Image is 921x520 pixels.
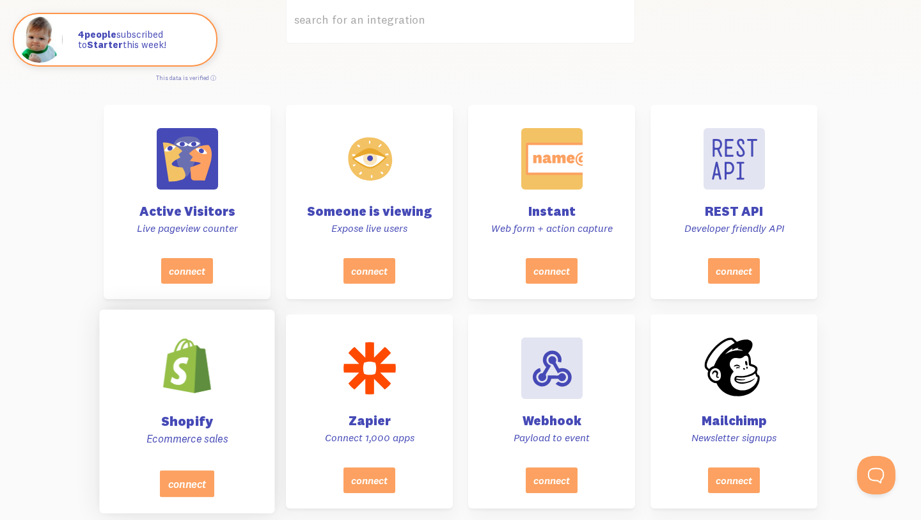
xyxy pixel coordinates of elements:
[343,467,395,492] button: connect
[650,314,817,508] a: Mailchimp Newsletter signups connect
[99,309,274,513] a: Shopify Ecommerce sales connect
[301,205,437,218] h4: Someone is viewing
[17,17,63,63] img: Fomo
[666,205,802,218] h4: REST API
[87,38,123,51] strong: Starter
[160,470,214,497] button: connect
[468,105,635,299] a: Instant Web form + action capture connect
[468,314,635,508] a: Webhook Payload to event connect
[666,414,802,427] h4: Mailchimp
[301,414,437,427] h4: Zapier
[286,105,453,299] a: Someone is viewing Expose live users connect
[708,467,760,492] button: connect
[78,29,84,40] span: 4
[78,28,116,40] strong: people
[116,432,259,446] p: Ecommerce sales
[343,258,395,284] button: connect
[708,258,760,284] button: connect
[484,414,620,427] h4: Webhook
[119,222,255,235] p: Live pageview counter
[161,258,213,284] button: connect
[484,205,620,218] h4: Instant
[78,29,203,51] p: subscribed to this week!
[119,205,255,218] h4: Active Visitors
[666,431,802,444] p: Newsletter signups
[116,414,259,428] h4: Shopify
[857,456,895,494] iframe: Help Scout Beacon - Open
[650,105,817,299] a: REST API Developer friendly API connect
[156,74,216,81] a: This data is verified ⓘ
[104,105,271,299] a: Active Visitors Live pageview counter connect
[484,431,620,444] p: Payload to event
[526,467,578,492] button: connect
[301,222,437,235] p: Expose live users
[666,222,802,235] p: Developer friendly API
[484,222,620,235] p: Web form + action capture
[286,314,453,508] a: Zapier Connect 1,000 apps connect
[526,258,578,284] button: connect
[301,431,437,444] p: Connect 1,000 apps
